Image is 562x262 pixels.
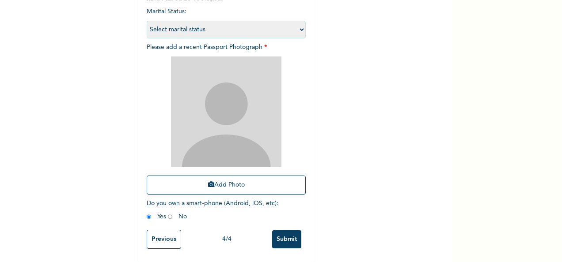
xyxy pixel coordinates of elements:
[171,56,281,167] img: Crop
[147,200,278,220] span: Do you own a smart-phone (Android, iOS, etc) : Yes No
[272,230,301,248] input: Submit
[147,44,306,199] span: Please add a recent Passport Photograph
[181,235,272,244] div: 4 / 4
[147,176,306,195] button: Add Photo
[147,8,306,33] span: Marital Status :
[147,230,181,249] input: Previous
